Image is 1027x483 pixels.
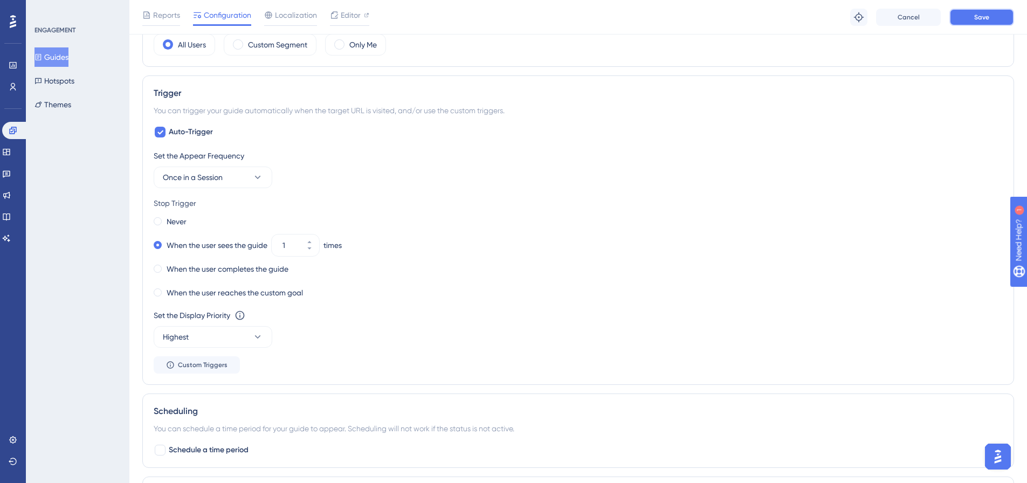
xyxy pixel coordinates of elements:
[982,440,1014,473] iframe: UserGuiding AI Assistant Launcher
[163,330,189,343] span: Highest
[154,104,1003,117] div: You can trigger your guide automatically when the target URL is visited, and/or use the custom tr...
[204,9,251,22] span: Configuration
[349,38,377,51] label: Only Me
[154,87,1003,100] div: Trigger
[876,9,941,26] button: Cancel
[35,95,71,114] button: Themes
[167,215,187,228] label: Never
[949,9,1014,26] button: Save
[167,286,303,299] label: When the user reaches the custom goal
[167,239,267,252] label: When the user sees the guide
[154,309,230,322] div: Set the Display Priority
[898,13,920,22] span: Cancel
[178,361,228,369] span: Custom Triggers
[163,171,223,184] span: Once in a Session
[154,326,272,348] button: Highest
[154,356,240,374] button: Custom Triggers
[154,405,1003,418] div: Scheduling
[25,3,67,16] span: Need Help?
[35,71,74,91] button: Hotspots
[167,263,288,275] label: When the user completes the guide
[169,126,213,139] span: Auto-Trigger
[153,9,180,22] span: Reports
[75,5,78,14] div: 1
[341,9,361,22] span: Editor
[154,149,1003,162] div: Set the Appear Frequency
[323,239,342,252] div: times
[178,38,206,51] label: All Users
[35,26,75,34] div: ENGAGEMENT
[248,38,307,51] label: Custom Segment
[169,444,249,457] span: Schedule a time period
[154,422,1003,435] div: You can schedule a time period for your guide to appear. Scheduling will not work if the status i...
[275,9,317,22] span: Localization
[974,13,989,22] span: Save
[154,197,1003,210] div: Stop Trigger
[154,167,272,188] button: Once in a Session
[35,47,68,67] button: Guides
